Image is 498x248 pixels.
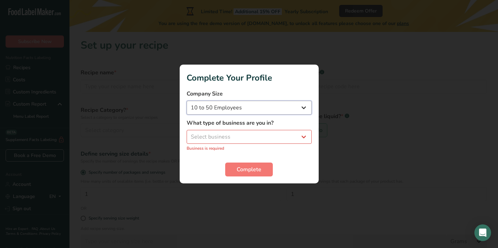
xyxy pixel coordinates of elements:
button: Complete [225,163,273,176]
label: Company Size [187,90,312,98]
h1: Complete Your Profile [187,72,312,84]
p: Business is required [187,145,312,151]
label: What type of business are you in? [187,119,312,127]
span: Complete [237,165,261,174]
div: Open Intercom Messenger [474,224,491,241]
